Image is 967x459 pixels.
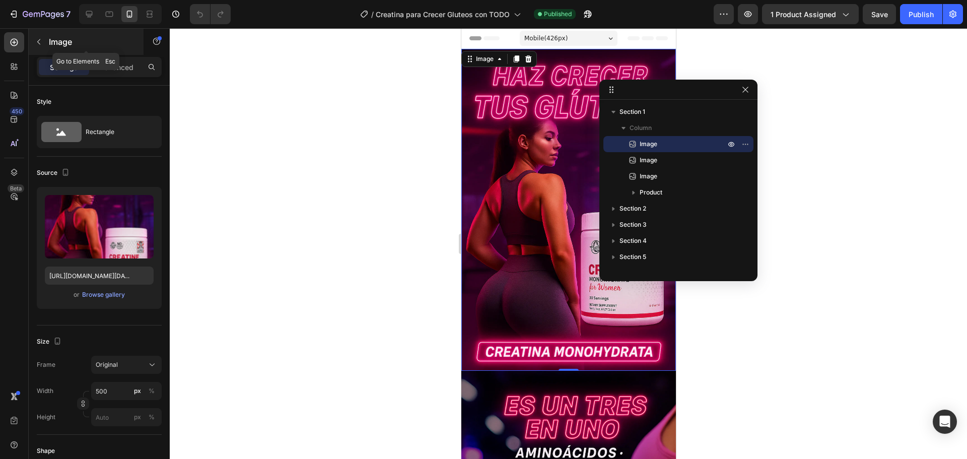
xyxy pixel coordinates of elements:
[371,9,374,20] span: /
[131,385,144,397] button: %
[82,290,125,300] button: Browse gallery
[619,107,645,117] span: Section 1
[909,9,934,20] div: Publish
[91,356,162,374] button: Original
[619,236,647,246] span: Section 4
[37,97,51,106] div: Style
[190,4,231,24] div: Undo/Redo
[640,187,662,198] span: Product
[96,360,118,369] span: Original
[66,8,71,20] p: 7
[91,408,162,426] input: px%
[131,411,144,423] button: %
[630,123,652,133] span: Column
[37,166,72,180] div: Source
[86,120,147,144] div: Rectangle
[74,289,80,301] span: or
[640,139,657,149] span: Image
[8,184,24,192] div: Beta
[376,9,510,20] span: Creatina para Crecer Gluteos con TODO
[134,386,141,396] div: px
[900,4,942,24] button: Publish
[640,155,657,165] span: Image
[619,220,647,230] span: Section 3
[91,382,162,400] input: px%
[99,62,133,73] p: Advanced
[10,107,24,115] div: 450
[544,10,572,19] span: Published
[45,195,154,258] img: preview-image
[149,386,155,396] div: %
[4,4,75,24] button: 7
[871,10,888,19] span: Save
[933,410,957,434] div: Open Intercom Messenger
[37,386,53,396] label: Width
[50,62,78,73] p: Settings
[37,413,55,422] label: Height
[771,9,836,20] span: 1 product assigned
[762,4,859,24] button: 1 product assigned
[461,28,676,459] iframe: Design area
[37,335,63,349] div: Size
[37,360,55,369] label: Frame
[619,252,646,262] span: Section 5
[149,413,155,422] div: %
[640,171,657,181] span: Image
[146,385,158,397] button: px
[863,4,896,24] button: Save
[45,267,154,285] input: https://example.com/image.jpg
[619,204,646,214] span: Section 2
[49,36,134,48] p: Image
[134,413,141,422] div: px
[146,411,158,423] button: px
[37,446,55,455] div: Shape
[82,290,125,299] div: Browse gallery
